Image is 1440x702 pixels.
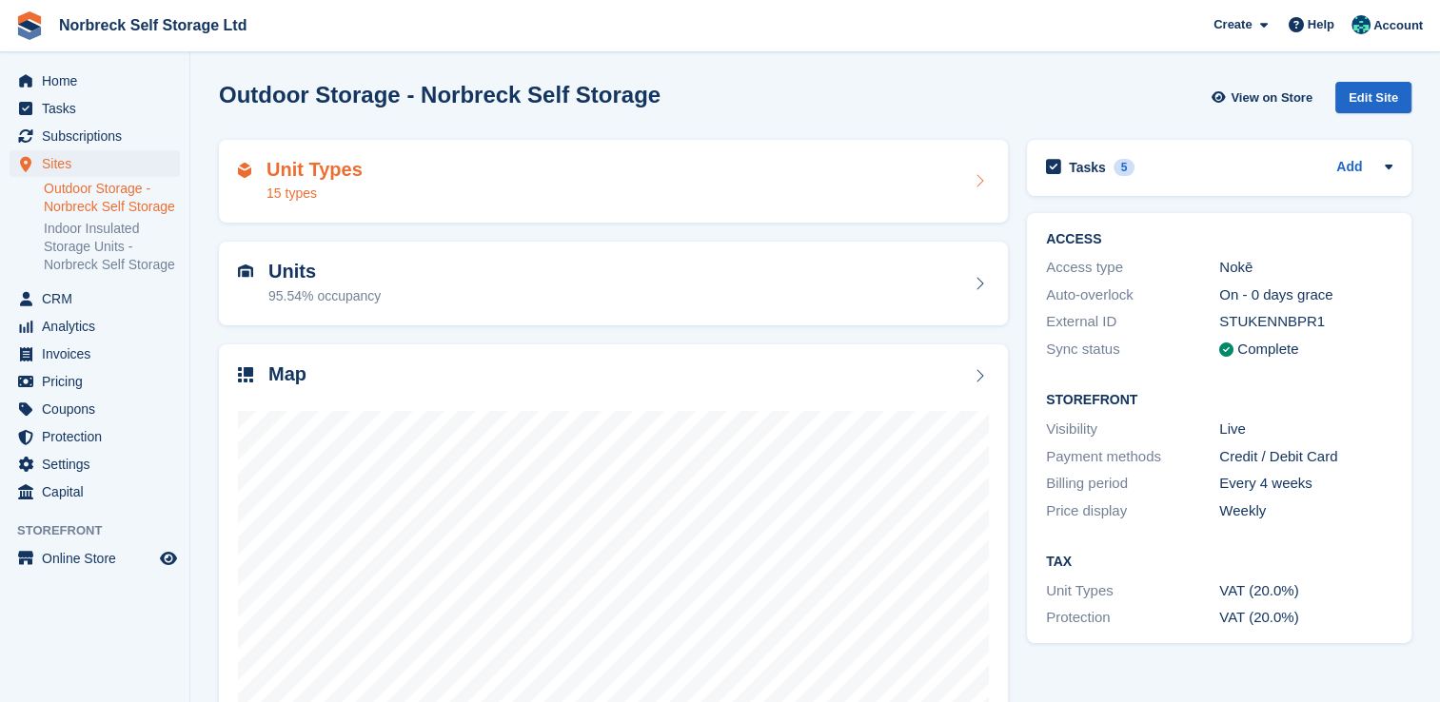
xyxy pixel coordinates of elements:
h2: Map [268,363,306,385]
div: 15 types [266,184,363,204]
span: Pricing [42,368,156,395]
a: menu [10,423,180,450]
a: Indoor Insulated Storage Units - Norbreck Self Storage [44,220,180,274]
span: Online Store [42,545,156,572]
img: unit-type-icn-2b2737a686de81e16bb02015468b77c625bbabd49415b5ef34ead5e3b44a266d.svg [238,163,251,178]
a: Edit Site [1335,82,1411,121]
h2: Unit Types [266,159,363,181]
span: Account [1373,16,1423,35]
span: Storefront [17,521,189,540]
div: Credit / Debit Card [1219,446,1392,468]
span: Tasks [42,95,156,122]
div: Billing period [1046,473,1219,495]
a: Outdoor Storage - Norbreck Self Storage [44,180,180,216]
div: Complete [1237,339,1298,361]
a: menu [10,313,180,340]
a: Preview store [157,547,180,570]
a: Norbreck Self Storage Ltd [51,10,254,41]
span: Sites [42,150,156,177]
div: VAT (20.0%) [1219,580,1392,602]
span: Capital [42,478,156,505]
div: On - 0 days grace [1219,284,1392,306]
a: menu [10,478,180,505]
a: menu [10,368,180,395]
span: Help [1308,15,1334,34]
span: Protection [42,423,156,450]
div: Nokē [1219,257,1392,279]
a: menu [10,396,180,422]
a: menu [10,451,180,478]
a: menu [10,123,180,149]
div: Payment methods [1046,446,1219,468]
h2: Outdoor Storage - Norbreck Self Storage [219,82,661,107]
div: Access type [1046,257,1219,279]
span: Analytics [42,313,156,340]
a: Add [1336,157,1362,179]
img: Sally King [1351,15,1371,34]
div: Visibility [1046,419,1219,440]
div: Price display [1046,500,1219,522]
a: View on Store [1209,82,1320,113]
h2: ACCESS [1046,232,1392,247]
h2: Storefront [1046,393,1392,408]
div: Live [1219,419,1392,440]
div: Weekly [1219,500,1392,522]
div: VAT (20.0%) [1219,607,1392,629]
div: STUKENNBPR1 [1219,311,1392,333]
a: menu [10,341,180,367]
h2: Tax [1046,555,1392,570]
span: Subscriptions [42,123,156,149]
span: Home [42,68,156,94]
h2: Tasks [1069,159,1106,176]
img: unit-icn-7be61d7bf1b0ce9d3e12c5938cc71ed9869f7b940bace4675aadf7bd6d80202e.svg [238,264,253,278]
span: CRM [42,285,156,312]
a: menu [10,68,180,94]
span: View on Store [1231,88,1312,107]
div: 5 [1114,159,1135,176]
img: stora-icon-8386f47178a22dfd0bd8f6a31ec36ba5ce8667c1dd55bd0f319d3a0aa187defe.svg [15,11,44,40]
span: Invoices [42,341,156,367]
div: 95.54% occupancy [268,286,381,306]
a: menu [10,150,180,177]
span: Coupons [42,396,156,422]
a: menu [10,545,180,572]
span: Create [1213,15,1252,34]
div: Unit Types [1046,580,1219,602]
div: Protection [1046,607,1219,629]
a: menu [10,285,180,312]
div: Edit Site [1335,82,1411,113]
div: Sync status [1046,339,1219,361]
div: Every 4 weeks [1219,473,1392,495]
span: Settings [42,451,156,478]
h2: Units [268,261,381,283]
a: Units 95.54% occupancy [219,242,1008,325]
a: menu [10,95,180,122]
img: map-icn-33ee37083ee616e46c38cad1a60f524a97daa1e2b2c8c0bc3eb3415660979fc1.svg [238,367,253,382]
div: External ID [1046,311,1219,333]
div: Auto-overlock [1046,284,1219,306]
a: Unit Types 15 types [219,140,1008,224]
